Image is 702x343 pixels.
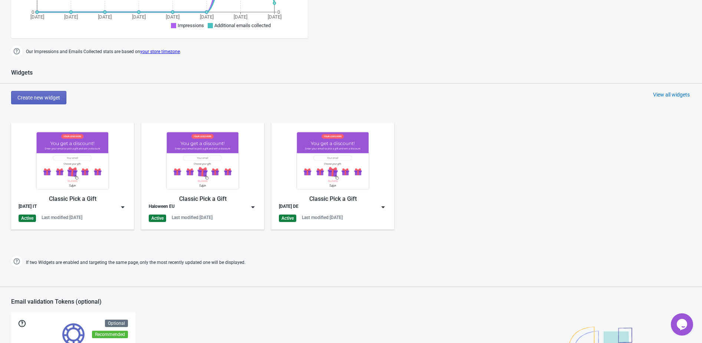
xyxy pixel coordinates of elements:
[268,14,281,20] tspan: [DATE]
[279,203,299,211] div: [DATE] DE
[149,215,166,222] div: Active
[277,9,280,15] tspan: 0
[42,215,82,220] div: Last modified: [DATE]
[119,203,126,211] img: dropdown.png
[11,256,22,267] img: help.png
[26,257,245,269] span: If two Widgets are enabled and targeting the same page, only the most recently updated one will b...
[98,14,112,20] tspan: [DATE]
[132,14,146,20] tspan: [DATE]
[92,331,128,338] div: Recommended
[32,9,34,15] tspan: 0
[149,203,175,211] div: Haloween EU
[671,313,695,336] iframe: chat widget
[19,130,126,191] img: gift_game.jpg
[279,130,387,191] img: gift_game.jpg
[19,195,126,203] div: Classic Pick a Gift
[200,14,214,20] tspan: [DATE]
[30,14,44,20] tspan: [DATE]
[140,49,180,54] a: your store timezone
[149,195,257,203] div: Classic Pick a Gift
[379,203,387,211] img: dropdown.png
[149,130,257,191] img: gift_game.jpg
[249,203,257,211] img: dropdown.png
[279,215,296,222] div: Active
[279,195,387,203] div: Classic Pick a Gift
[178,23,204,28] span: Impressions
[105,320,128,327] div: Optional
[19,215,36,222] div: Active
[19,203,37,211] div: [DATE] IT
[172,215,212,220] div: Last modified: [DATE]
[653,91,690,98] div: View all widgets
[17,95,60,101] span: Create new widget
[234,14,247,20] tspan: [DATE]
[11,91,66,104] button: Create new widget
[214,23,271,28] span: Additional emails collected
[11,46,22,57] img: help.png
[26,46,181,58] span: Our Impressions and Emails Collected stats are based on .
[302,215,343,220] div: Last modified: [DATE]
[64,14,78,20] tspan: [DATE]
[166,14,179,20] tspan: [DATE]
